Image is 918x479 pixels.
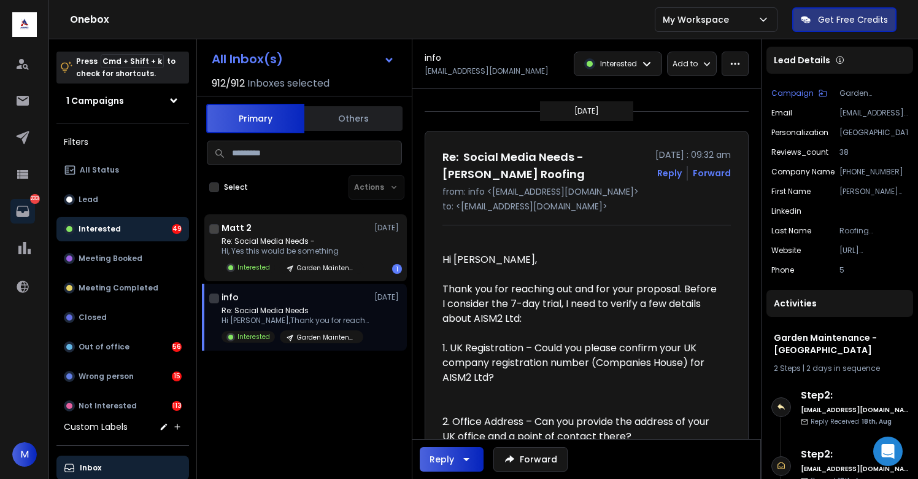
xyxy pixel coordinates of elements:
button: Meeting Booked [56,246,189,271]
p: Press to check for shortcuts. [76,55,175,80]
div: 1. UK Registration – Could you please confirm your UK company registration number (Companies Hous... [442,341,721,385]
div: Activities [766,290,913,317]
p: [EMAIL_ADDRESS][DOMAIN_NAME] [839,108,908,118]
p: Interested [600,59,637,69]
p: to: <[EMAIL_ADDRESS][DOMAIN_NAME]> [442,200,731,212]
p: 38 [839,147,908,157]
h1: Garden Maintenance - [GEOGRAPHIC_DATA] [774,332,906,356]
h1: info [425,52,441,64]
button: Interested49 [56,217,189,241]
a: 233 [10,199,35,224]
h6: [EMAIL_ADDRESS][DOMAIN_NAME] [801,464,908,473]
p: [DATE] [574,106,599,116]
p: Re: Social Media Needs [222,306,369,316]
h3: Custom Labels [64,421,128,433]
p: Reply Received [811,417,892,426]
p: Garden Maintenance - [GEOGRAPHIC_DATA] [839,88,908,98]
img: logo [12,12,37,37]
p: Garden Maintenance - [GEOGRAPHIC_DATA] [297,333,356,342]
p: Add to [673,59,698,69]
p: Out of office [79,342,129,352]
h1: Re: Social Media Needs - [PERSON_NAME] Roofing [442,149,648,183]
div: 56 [172,342,182,352]
p: [DATE] [374,223,402,233]
button: Lead [56,187,189,212]
p: Last Name [771,226,811,236]
p: [GEOGRAPHIC_DATA] [839,128,908,138]
h3: Inboxes selected [247,76,330,91]
p: [PHONE_NUMBER] [839,167,908,177]
button: All Inbox(s) [202,47,404,71]
h1: info [222,291,239,303]
p: [DATE] : 09:32 am [655,149,731,161]
div: | [774,364,906,373]
p: Roofing contractor [839,226,908,236]
div: Hi [PERSON_NAME], [442,252,721,267]
h6: [EMAIL_ADDRESS][DOMAIN_NAME] [801,405,908,415]
span: Cmd + Shift + k [101,54,164,68]
p: Meeting Completed [79,283,158,293]
p: Not Interested [79,401,137,411]
p: Company Name [771,167,835,177]
p: Get Free Credits [818,14,888,26]
span: 912 / 912 [212,76,245,91]
button: Forward [493,447,568,472]
button: Reply [420,447,484,472]
div: 15 [172,372,182,381]
button: Get Free Credits [792,7,897,32]
p: website [771,246,801,255]
p: Phone [771,265,794,275]
p: Lead [79,195,98,204]
p: Campaign [771,88,814,98]
div: 2. Office Address – Can you provide the address of your UK office and a point of contact there? [442,415,721,444]
h1: All Inbox(s) [212,53,283,65]
p: Wrong person [79,372,134,381]
p: from: info <[EMAIL_ADDRESS][DOMAIN_NAME]> [442,185,731,198]
p: Hi [PERSON_NAME],Thank you for reaching [222,316,369,325]
h1: 1 Campaigns [66,95,124,107]
div: Reply [430,453,454,465]
p: Garden Maintenance - [GEOGRAPHIC_DATA] [297,263,356,273]
div: 49 [172,224,182,234]
p: Email [771,108,792,118]
p: Personalization [771,128,828,138]
div: 113 [172,401,182,411]
p: Interested [79,224,121,234]
h6: Step 2 : [801,388,908,403]
h1: Matt 2 [222,222,252,234]
button: Out of office56 [56,335,189,359]
button: All Status [56,158,189,182]
p: Meeting Booked [79,254,142,263]
button: Others [304,105,403,132]
h6: Step 2 : [801,447,908,462]
h3: Filters [56,133,189,150]
h1: Onebox [70,12,655,27]
div: Thank you for reaching out and for your proposal. Before I consider the 7-day trial, I need to ve... [442,282,721,326]
span: 2 days in sequence [806,363,880,373]
p: First Name [771,187,811,197]
button: Primary [206,104,304,133]
button: Not Interested113 [56,394,189,418]
div: 1 [392,264,402,274]
p: [DATE] [374,292,402,302]
p: All Status [80,165,119,175]
p: 233 [30,194,40,204]
button: Meeting Completed [56,276,189,300]
label: Select [224,182,248,192]
p: [PERSON_NAME] Roofing [839,187,908,197]
p: My Workspace [663,14,734,26]
p: Inbox [80,463,101,473]
button: Reply [657,167,682,179]
div: Open Intercom Messenger [873,437,903,466]
p: Interested [237,332,270,341]
p: [EMAIL_ADDRESS][DOMAIN_NAME] [425,66,549,76]
button: Wrong person15 [56,364,189,389]
button: M [12,442,37,467]
p: Hi, Yes this would be something [222,246,363,256]
span: 2 Steps [774,363,801,373]
button: Campaign [771,88,827,98]
button: 1 Campaigns [56,88,189,113]
p: linkedin [771,206,801,216]
button: Closed [56,305,189,330]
